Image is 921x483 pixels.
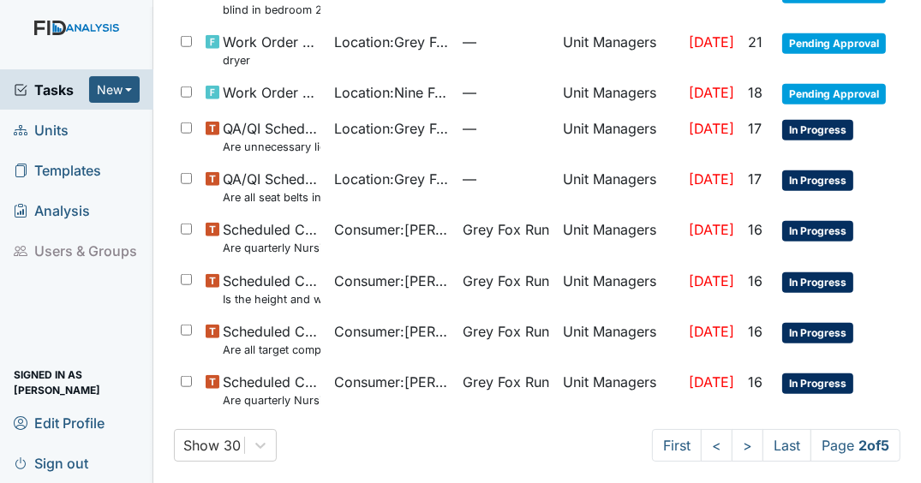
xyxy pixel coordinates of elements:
span: Consumer : [PERSON_NAME] [334,372,449,392]
span: 16 [748,373,763,391]
span: Consumer : [PERSON_NAME] [334,321,449,342]
span: 17 [748,120,762,137]
td: Unit Managers [556,162,682,212]
span: — [463,32,549,52]
span: QA/QI Scheduled Inspection Are all seat belts in working condition? [223,169,320,206]
td: Unit Managers [556,264,682,314]
a: Tasks [14,80,89,100]
td: Unit Managers [556,365,682,415]
span: Location : Nine Foot [334,82,449,103]
span: In Progress [782,120,853,140]
button: New [89,76,141,103]
span: — [463,118,549,139]
span: [DATE] [689,272,734,289]
div: Show 30 [183,435,241,456]
span: [DATE] [689,120,734,137]
small: Are unnecessary lights on? [223,139,320,155]
span: Pending Approval [782,84,886,104]
span: 18 [748,84,763,101]
span: [DATE] [689,323,734,340]
span: Edit Profile [14,409,105,436]
span: Location : Grey Fox Run [334,118,449,139]
span: — [463,82,549,103]
td: Unit Managers [556,75,682,111]
span: Grey Fox Run [463,219,549,240]
small: Are all target completion dates current (not expired)? [223,342,320,358]
nav: task-pagination [652,429,900,462]
span: Units [14,116,69,143]
span: Analysis [14,197,90,224]
span: [DATE] [689,170,734,188]
small: dryer [223,52,320,69]
span: Work Order Routine dryer [223,32,320,69]
a: First [652,429,702,462]
span: 16 [748,221,763,238]
span: In Progress [782,221,853,241]
a: > [732,429,763,462]
a: Last [763,429,811,462]
span: Templates [14,157,101,183]
span: [DATE] [689,373,734,391]
span: In Progress [782,373,853,394]
small: Are all seat belts in working condition? [223,189,320,206]
td: Unit Managers [556,314,682,365]
small: Is the height and weight record current through the previous month? [223,291,320,307]
td: Unit Managers [556,212,682,263]
span: In Progress [782,170,853,191]
span: 16 [748,272,763,289]
span: Grey Fox Run [463,372,549,392]
span: Grey Fox Run [463,321,549,342]
td: Unit Managers [556,111,682,162]
span: Consumer : [PERSON_NAME] [334,271,449,291]
span: Location : Grey Fox Run [334,32,449,52]
span: 21 [748,33,763,51]
span: Scheduled Consumer Chart Review Are quarterly Nursing Progress Notes/Visual Assessments completed... [223,219,320,256]
span: Scheduled Consumer Chart Review Are quarterly Nursing Progress Notes/Visual Assessments completed... [223,372,320,408]
span: 16 [748,323,763,340]
span: Signed in as [PERSON_NAME] [14,369,140,396]
span: [DATE] [689,84,734,101]
span: Sign out [14,450,88,476]
strong: 2 of 5 [858,437,889,454]
span: Work Order Routine [223,82,320,103]
span: In Progress [782,323,853,343]
span: Scheduled Consumer Chart Review Is the height and weight record current through the previous month? [223,271,320,307]
span: QA/QI Scheduled Inspection Are unnecessary lights on? [223,118,320,155]
span: Consumer : [PERSON_NAME] [334,219,449,240]
span: — [463,169,549,189]
span: Scheduled Consumer Chart Review Are all target completion dates current (not expired)? [223,321,320,358]
small: Are quarterly Nursing Progress Notes/Visual Assessments completed by the end of the month followi... [223,392,320,408]
small: blind in bedroom 2 [223,2,320,18]
span: 17 [748,170,762,188]
a: < [701,429,733,462]
small: Are quarterly Nursing Progress Notes/Visual Assessments completed by the end of the month followi... [223,240,320,256]
span: Grey Fox Run [463,271,549,291]
span: Location : Grey Fox Run [334,169,449,189]
span: Pending Approval [782,33,886,54]
span: In Progress [782,272,853,293]
span: [DATE] [689,33,734,51]
td: Unit Managers [556,25,682,75]
span: Page [810,429,900,462]
span: [DATE] [689,221,734,238]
